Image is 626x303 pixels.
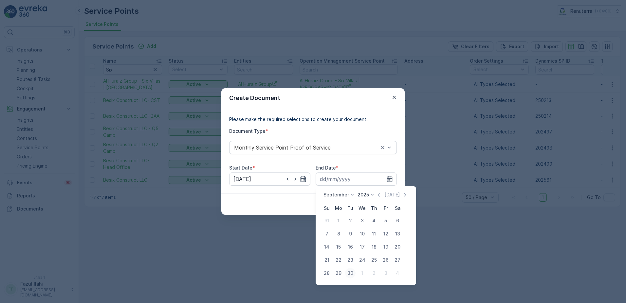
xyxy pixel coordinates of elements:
[380,229,391,239] div: 12
[322,268,332,278] div: 28
[380,268,391,278] div: 3
[380,202,392,214] th: Friday
[357,242,367,252] div: 17
[316,165,336,171] label: End Date
[229,172,310,186] input: dd/mm/yyyy
[357,268,367,278] div: 1
[316,172,397,186] input: dd/mm/yyyy
[369,268,379,278] div: 2
[333,268,344,278] div: 29
[345,255,356,265] div: 23
[369,229,379,239] div: 11
[333,215,344,226] div: 1
[392,242,403,252] div: 20
[369,215,379,226] div: 4
[380,215,391,226] div: 5
[358,192,369,198] p: 2025
[345,268,356,278] div: 30
[333,229,344,239] div: 8
[392,255,403,265] div: 27
[333,242,344,252] div: 15
[345,215,356,226] div: 2
[322,229,332,239] div: 7
[357,215,367,226] div: 3
[321,202,333,214] th: Sunday
[380,255,391,265] div: 26
[392,215,403,226] div: 6
[229,128,266,134] label: Document Type
[392,229,403,239] div: 13
[322,255,332,265] div: 21
[345,242,356,252] div: 16
[356,202,368,214] th: Wednesday
[333,255,344,265] div: 22
[322,215,332,226] div: 31
[229,116,397,123] p: Please make the required selections to create your document.
[323,192,349,198] p: September
[369,242,379,252] div: 18
[322,242,332,252] div: 14
[369,255,379,265] div: 25
[384,192,400,198] p: [DATE]
[229,165,252,171] label: Start Date
[344,202,356,214] th: Tuesday
[345,229,356,239] div: 9
[368,202,380,214] th: Thursday
[380,242,391,252] div: 19
[229,93,280,103] p: Create Document
[357,255,367,265] div: 24
[392,268,403,278] div: 4
[357,229,367,239] div: 10
[392,202,403,214] th: Saturday
[333,202,344,214] th: Monday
